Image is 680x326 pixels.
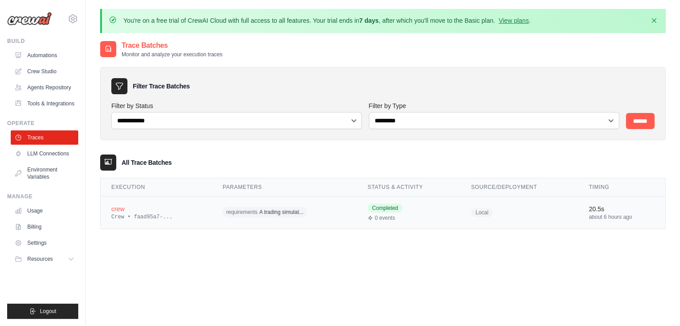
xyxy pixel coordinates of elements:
[11,48,78,63] a: Automations
[259,209,304,216] span: A trading simulat...
[111,205,201,213] div: crew
[226,209,258,216] span: requirements
[40,308,56,315] span: Logout
[133,82,190,91] h3: Filter Trace Batches
[11,146,78,161] a: LLM Connections
[471,208,493,217] span: Local
[223,205,346,219] div: requirements: A trading simulation platform account system. - Create accounts, deposit, withdraw....
[122,40,222,51] h2: Trace Batches
[7,120,78,127] div: Operate
[11,130,78,145] a: Traces
[11,96,78,111] a: Tools & Integrations
[122,158,172,167] h3: All Trace Batches
[589,205,655,213] div: 20.5s
[375,214,395,222] span: 0 events
[357,178,460,196] th: Status & Activity
[122,51,222,58] p: Monitor and analyze your execution traces
[367,204,402,213] span: Completed
[498,17,528,24] a: View plans
[111,213,201,221] div: Crew • faad95a7-...
[11,252,78,266] button: Resources
[7,193,78,200] div: Manage
[111,101,362,110] label: Filter by Status
[11,204,78,218] a: Usage
[101,196,665,229] tr: View details for crew execution
[369,101,619,110] label: Filter by Type
[11,80,78,95] a: Agents Repository
[27,255,53,263] span: Resources
[578,178,665,196] th: Timing
[7,304,78,319] button: Logout
[589,213,655,221] div: about 6 hours ago
[11,220,78,234] a: Billing
[212,178,357,196] th: Parameters
[7,38,78,45] div: Build
[460,178,578,196] th: Source/Deployment
[11,236,78,250] a: Settings
[11,163,78,184] a: Environment Variables
[101,178,212,196] th: Execution
[11,64,78,79] a: Crew Studio
[359,17,379,24] strong: 7 days
[123,16,531,25] p: You're on a free trial of CrewAI Cloud with full access to all features. Your trial ends in , aft...
[7,12,52,25] img: Logo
